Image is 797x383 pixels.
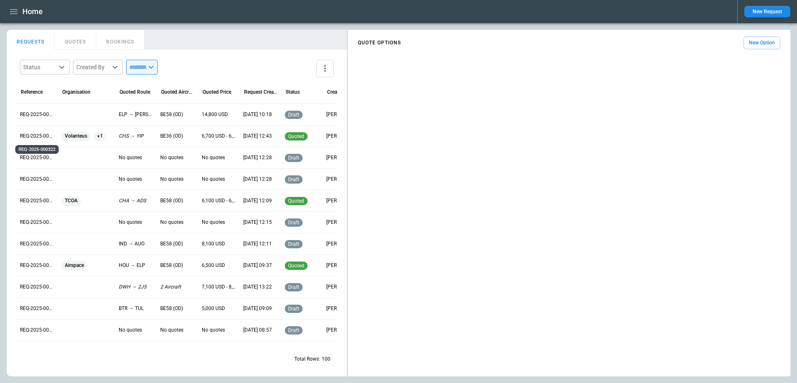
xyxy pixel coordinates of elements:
[119,176,154,183] p: No quotes
[160,154,195,161] p: No quotes
[76,63,110,71] div: Created By
[243,327,278,334] p: 09/26/2025 08:57
[23,63,56,71] div: Status
[160,240,195,247] p: BE58 (OD)
[119,284,154,291] p: DWH → 2J5
[243,305,278,312] p: 09/26/2025 09:09
[203,89,231,95] div: Quoted Price
[160,219,195,226] p: No quotes
[286,284,301,290] span: draft
[326,197,361,204] p: Ben Gundermann
[294,356,320,363] p: Total Rows:
[243,219,278,226] p: 10/03/2025 12:15
[286,327,301,333] span: draft
[286,177,301,182] span: draft
[160,176,195,183] p: No quotes
[326,240,361,247] p: Cady Howell
[119,240,154,247] p: IND → AUO
[61,126,90,147] span: Volanteus
[61,255,87,276] span: Airspace
[286,198,306,204] span: quoted
[326,262,361,269] p: Ben Gundermann
[286,89,300,95] div: Status
[286,306,301,312] span: draft
[202,262,237,269] p: 6,500 USD
[160,133,195,140] p: BE36 (OD)
[96,30,144,50] button: BOOKINGS
[244,89,277,95] div: Request Created At (UTC-05:00)
[743,36,780,49] button: New Option
[61,190,81,211] span: TCOA
[119,197,154,204] p: CHA → ADS
[20,133,55,140] p: REQ-2025-000322
[326,111,361,118] p: George O'Bryan
[348,33,790,53] div: scrollable content
[327,89,351,95] div: Created by
[326,327,361,334] p: Cady Howell
[20,284,55,291] p: REQ-2025-000315
[161,89,194,95] div: Quoted Aircraft
[160,284,195,291] p: 2 Aircraft
[15,145,59,154] div: REQ-2025-000322
[316,60,334,77] button: more
[202,111,237,118] p: 14,800 USD
[160,305,195,312] p: BE58 (OD)
[243,133,278,140] p: 10/05/2025 12:43
[243,240,278,247] p: 10/03/2025 12:11
[286,133,306,139] span: quoted
[119,327,154,334] p: No quotes
[119,154,154,161] p: No quotes
[20,154,55,161] p: REQ-2025-000321
[243,262,278,269] p: 10/03/2025 09:37
[20,176,55,183] p: REQ-2025-000320
[202,197,237,204] p: 6,100 USD - 6,300 USD
[20,240,55,247] p: REQ-2025-000317
[20,219,55,226] p: REQ-2025-000318
[286,112,301,118] span: draft
[202,219,237,226] p: No quotes
[744,6,790,17] button: New Request
[202,284,237,291] p: 7,100 USD - 8,100 USD
[160,327,195,334] p: No quotes
[286,155,301,161] span: draft
[202,305,237,312] p: 5,000 USD
[7,30,55,50] button: REQUESTS
[326,219,361,226] p: Cady Howell
[243,154,278,161] p: 10/05/2025 12:28
[160,111,195,118] p: BE58 (OD)
[22,7,43,17] h1: Home
[286,220,301,225] span: draft
[94,126,106,147] span: +1
[358,41,401,45] h4: QUOTE OPTIONS
[62,89,90,95] div: Organisation
[119,111,154,118] p: ELP → ABE
[119,219,154,226] p: No quotes
[202,327,237,334] p: No quotes
[322,356,330,363] p: 100
[243,197,278,204] p: 10/05/2025 12:09
[326,133,361,140] p: Ben Gundermann
[55,30,96,50] button: QUOTES
[326,305,361,312] p: Ben Gundermann
[20,111,55,118] p: REQ-2025-000323
[286,263,306,269] span: quoted
[202,133,237,140] p: 6,700 USD - 6,800 USD
[286,241,301,247] span: draft
[243,284,278,291] p: 09/28/2025 13:22
[20,327,55,334] p: REQ-2025-000313
[202,154,237,161] p: No quotes
[20,262,55,269] p: REQ-2025-000316
[243,111,278,118] p: 10/07/2025 10:18
[243,176,278,183] p: 10/05/2025 12:28
[160,197,195,204] p: BE58 (OD)
[326,284,361,291] p: Ben Gundermann
[119,133,154,140] p: CHS → YIP
[202,176,237,183] p: No quotes
[119,305,154,312] p: BTR → TUL
[326,154,361,161] p: Ben Gundermann
[202,240,237,247] p: 8,100 USD
[21,89,43,95] div: Reference
[20,197,55,204] p: REQ-2025-000319
[119,262,154,269] p: HOU → ELP
[120,89,150,95] div: Quoted Route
